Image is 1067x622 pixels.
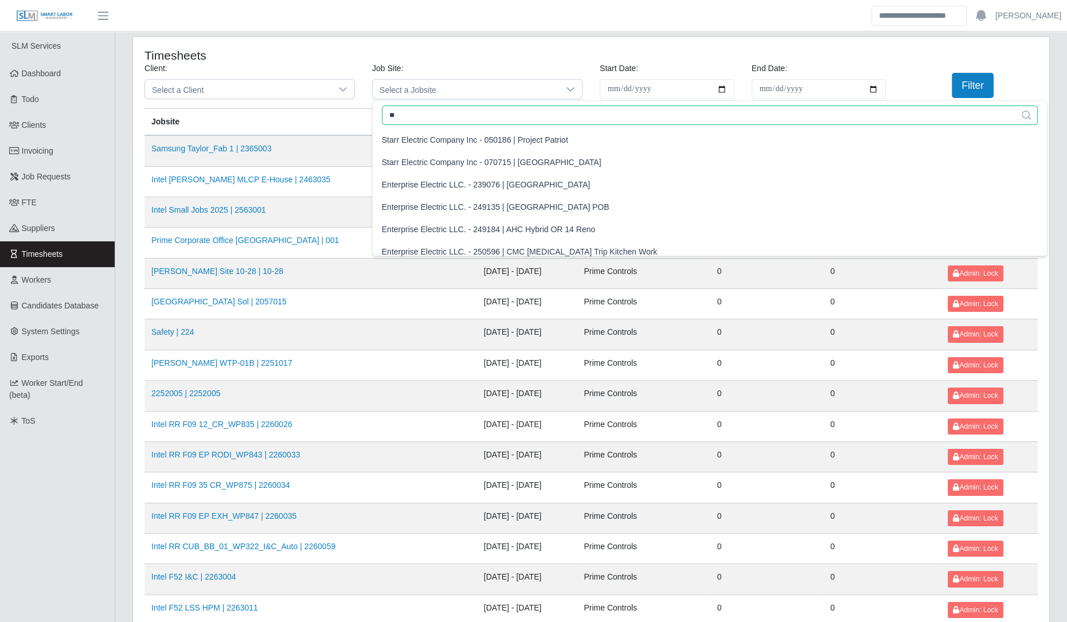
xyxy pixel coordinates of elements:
[382,246,658,258] div: Enterprise Electric LLC. - 250596 | CMC [MEDICAL_DATA] Trip Kitchen Work
[16,10,73,22] img: SLM Logo
[948,571,1003,587] button: Admin: Lock
[710,503,823,533] td: 0
[477,564,577,594] td: [DATE] - [DATE]
[22,198,37,207] span: FTE
[382,157,601,169] div: Starr Electric Company Inc - 070715 | [GEOGRAPHIC_DATA]
[948,296,1003,312] button: Admin: Lock
[151,480,290,490] a: Intel RR F09 35 CR_WP875 | 2260034
[22,416,36,425] span: ToS
[151,511,296,521] a: Intel RR F09 EP EXH_WP847 | 2260035
[151,358,292,367] a: [PERSON_NAME] WTP-01B | 2251017
[953,300,998,308] span: Admin: Lock
[948,602,1003,618] button: Admin: Lock
[151,205,266,214] a: Intel Small Jobs 2025 | 2563001
[375,152,1045,173] li: DRH Auditorium Reno
[375,219,1045,240] li: AHC Hybrid OR 14 Reno
[151,175,330,184] a: Intel [PERSON_NAME] MLCP E-House | 2463035
[823,411,941,441] td: 0
[823,319,941,350] td: 0
[22,69,61,78] span: Dashboard
[477,534,577,564] td: [DATE] - [DATE]
[953,545,998,553] span: Admin: Lock
[477,319,577,350] td: [DATE] - [DATE]
[144,109,477,136] th: Jobsite
[382,201,609,213] div: Enterprise Electric LLC. - 249135 | [GEOGRAPHIC_DATA] POB
[151,144,272,153] a: Samsung Taylor_Fab 1 | 2365003
[995,10,1061,22] a: [PERSON_NAME]
[577,534,710,564] td: Prime Controls
[151,542,335,551] a: Intel RR CUB_BB_01_WP322_I&C_Auto | 2260059
[710,289,823,319] td: 0
[710,441,823,472] td: 0
[375,197,1045,218] li: Midland Memorial POB
[710,381,823,411] td: 0
[477,289,577,319] td: [DATE] - [DATE]
[9,378,83,400] span: Worker Start/End (beta)
[151,297,287,306] a: [GEOGRAPHIC_DATA] Sol | 2057015
[145,80,331,99] span: Select a Client
[382,224,595,236] div: Enterprise Electric LLC. - 249184 | AHC Hybrid OR 14 Reno
[953,453,998,461] span: Admin: Lock
[151,267,283,276] a: [PERSON_NAME] Site 10-28 | 10-28
[151,572,236,581] a: Intel F52 I&C | 2263004
[11,41,61,50] span: SLM Services
[375,174,1045,195] li: Midland Memorial INFILL
[953,269,998,277] span: Admin: Lock
[948,388,1003,404] button: Admin: Lock
[373,80,559,99] span: Select a Jobsite
[22,95,39,104] span: Todo
[823,503,941,533] td: 0
[948,418,1003,435] button: Admin: Lock
[577,411,710,441] td: Prime Controls
[823,258,941,288] td: 0
[144,48,507,62] h4: Timesheets
[710,319,823,350] td: 0
[710,534,823,564] td: 0
[477,258,577,288] td: [DATE] - [DATE]
[752,62,787,75] label: End Date:
[953,330,998,338] span: Admin: Lock
[823,289,941,319] td: 0
[477,441,577,472] td: [DATE] - [DATE]
[382,179,590,191] div: Enterprise Electric LLC. - 239076 | [GEOGRAPHIC_DATA]
[710,350,823,380] td: 0
[948,357,1003,373] button: Admin: Lock
[577,564,710,594] td: Prime Controls
[477,411,577,441] td: [DATE] - [DATE]
[952,73,994,98] button: Filter
[22,224,55,233] span: Suppliers
[382,134,568,146] div: Starr Electric Company Inc - 050186 | Project Patriot
[577,472,710,503] td: Prime Controls
[871,6,967,26] input: Search
[953,483,998,491] span: Admin: Lock
[577,350,710,380] td: Prime Controls
[823,381,941,411] td: 0
[710,411,823,441] td: 0
[375,241,1045,263] li: CMC Shunt Trip Kitchen Work
[948,479,1003,495] button: Admin: Lock
[22,301,99,310] span: Candidates Database
[823,564,941,594] td: 0
[22,249,63,259] span: Timesheets
[477,472,577,503] td: [DATE] - [DATE]
[953,514,998,522] span: Admin: Lock
[948,265,1003,281] button: Admin: Lock
[577,258,710,288] td: Prime Controls
[151,450,300,459] a: Intel RR F09 EP RODI_WP843 | 2260033
[577,319,710,350] td: Prime Controls
[823,472,941,503] td: 0
[948,326,1003,342] button: Admin: Lock
[151,389,220,398] a: 2252005 | 2252005
[22,120,46,130] span: Clients
[953,423,998,431] span: Admin: Lock
[948,541,1003,557] button: Admin: Lock
[477,381,577,411] td: [DATE] - [DATE]
[953,392,998,400] span: Admin: Lock
[948,449,1003,465] button: Admin: Lock
[144,62,167,75] label: Client:
[577,289,710,319] td: Prime Controls
[477,350,577,380] td: [DATE] - [DATE]
[577,503,710,533] td: Prime Controls
[22,353,49,362] span: Exports
[710,258,823,288] td: 0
